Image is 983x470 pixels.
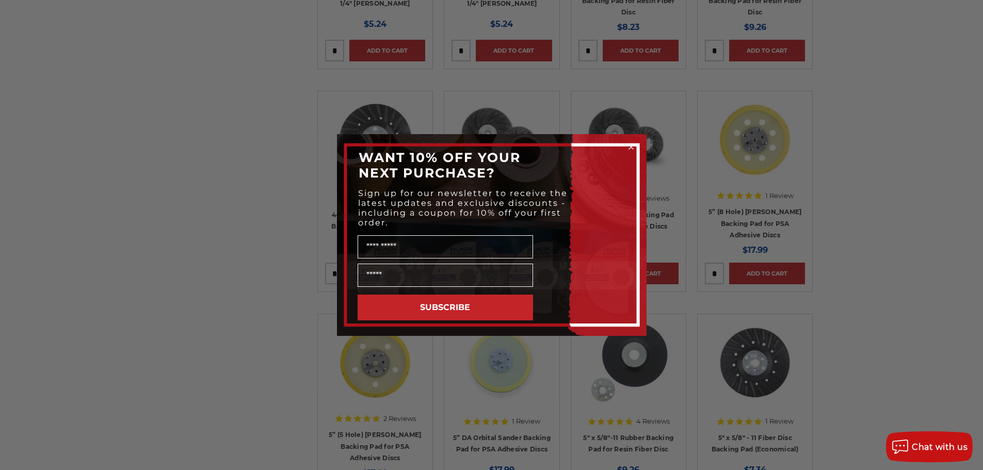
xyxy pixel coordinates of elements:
input: Email [358,264,533,287]
button: Chat with us [886,431,973,462]
span: Sign up for our newsletter to receive the latest updates and exclusive discounts - including a co... [358,188,568,228]
button: SUBSCRIBE [358,295,533,320]
button: Close dialog [626,142,636,152]
span: WANT 10% OFF YOUR NEXT PURCHASE? [359,150,521,181]
span: Chat with us [912,442,968,452]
